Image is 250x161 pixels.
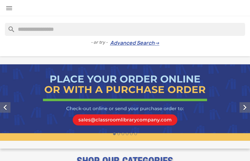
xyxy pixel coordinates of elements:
i:  [5,4,13,12]
input: Search [5,23,245,36]
span: → [155,40,159,46]
a: Advanced Search→ [110,40,159,46]
span: - or try - [91,39,110,46]
i: search [5,23,13,31]
i:  [240,102,250,113]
